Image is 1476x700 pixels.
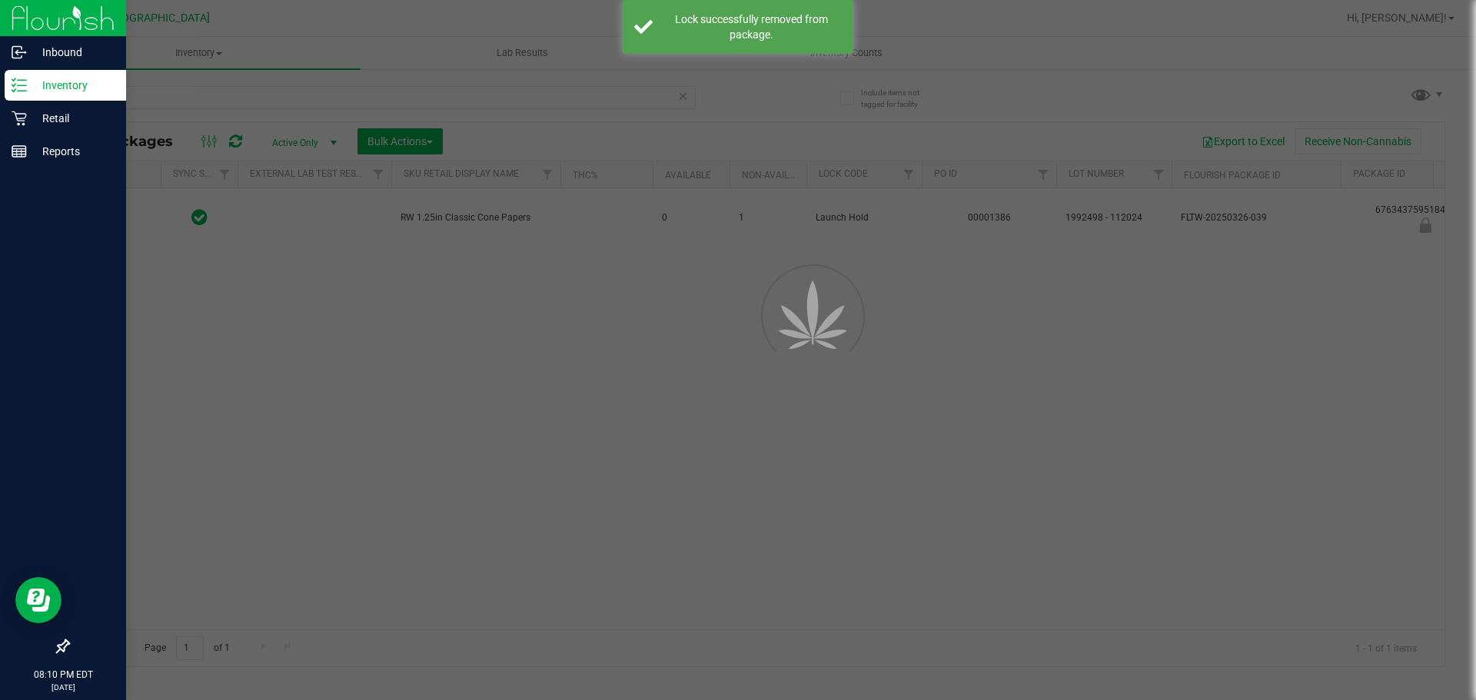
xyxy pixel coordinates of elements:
[7,668,119,682] p: 08:10 PM EDT
[27,43,119,61] p: Inbound
[27,142,119,161] p: Reports
[12,111,27,126] inline-svg: Retail
[661,12,842,42] div: Lock successfully removed from package.
[27,76,119,95] p: Inventory
[12,78,27,93] inline-svg: Inventory
[7,682,119,693] p: [DATE]
[12,45,27,60] inline-svg: Inbound
[15,577,61,623] iframe: Resource center
[27,109,119,128] p: Retail
[12,144,27,159] inline-svg: Reports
